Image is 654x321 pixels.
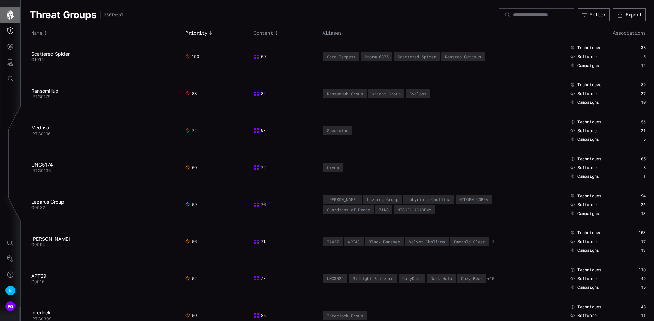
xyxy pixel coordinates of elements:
[577,54,597,59] span: Software
[577,82,601,88] span: Techniques
[624,211,646,216] div: 13
[31,88,58,94] a: RansomHub
[8,303,13,310] span: FO
[589,12,606,18] div: Filter
[624,193,646,199] div: 94
[624,119,646,125] div: 56
[254,30,319,36] div: Toggle sort direction
[409,239,445,244] div: Velvet Chollima
[577,100,599,105] span: Campaigns
[624,45,646,50] div: 38
[624,82,646,88] div: 89
[459,197,488,202] div: HIDDEN COBRA
[577,119,601,125] span: Techniques
[185,276,197,282] span: 52
[254,165,266,170] span: 72
[624,248,646,253] div: 13
[254,276,266,281] span: 77
[327,239,339,244] div: TA427
[31,199,64,205] a: Lazarus Group
[577,285,599,290] span: Campaigns
[624,304,646,310] div: 48
[185,313,197,318] span: 50
[577,193,601,199] span: Techniques
[624,174,646,179] div: 1
[624,202,646,207] div: 26
[254,128,266,133] span: 87
[327,313,363,318] div: Interlock Group
[577,313,597,318] span: Software
[624,276,646,282] div: 49
[624,128,646,134] div: 21
[624,91,646,96] div: 27
[577,174,599,179] span: Campaigns
[254,30,273,36] span: Content
[431,276,452,281] div: Dark Halo
[365,54,389,59] div: Storm-0875
[327,54,356,59] div: Octo Tempest
[31,236,70,242] a: [PERSON_NAME]
[624,137,646,142] div: 5
[31,162,53,168] a: UNC5174
[624,156,646,162] div: 65
[490,239,494,245] button: +3
[327,276,344,281] div: UNC3524
[327,91,363,96] div: RansomHub Group
[577,276,597,282] span: Software
[577,45,601,50] span: Techniques
[185,128,197,134] span: 72
[624,100,646,105] div: 10
[461,276,483,281] div: Cozy Bear
[613,8,646,21] button: Export
[624,313,646,318] div: 11
[578,8,610,21] button: Filter
[0,298,20,314] button: FO
[31,125,49,130] a: Medusa
[185,165,197,170] span: 60
[327,197,358,202] div: [PERSON_NAME]
[407,197,450,202] div: Labyrinth Chollima
[577,304,601,310] span: Techniques
[9,287,12,294] span: N
[31,205,45,210] span: G0032
[254,239,265,244] span: 71
[31,131,50,136] span: IRTG0196
[577,156,601,162] span: Techniques
[31,242,45,247] span: G0094
[31,310,51,316] a: Interlock
[185,30,250,36] div: Toggle sort direction
[185,30,207,36] span: Priority
[577,267,601,273] span: Techniques
[327,207,370,212] div: Guardians of Peace
[254,202,266,207] span: 76
[353,276,393,281] div: Midnight Blizzard
[31,94,50,99] span: IRTG0179
[410,91,426,96] div: Cyclops
[577,63,599,68] span: Campaigns
[577,211,599,216] span: Campaigns
[185,239,197,244] span: 56
[624,230,646,236] div: 103
[624,239,646,244] div: 17
[185,91,197,96] span: 88
[31,279,44,284] span: G0016
[402,276,422,281] div: CozyDuke
[369,239,400,244] div: Black Banshee
[379,207,389,212] div: ZINC
[254,313,266,318] span: 85
[577,248,599,253] span: Campaigns
[398,207,431,212] div: NICKEL ACADEMY
[624,267,646,273] div: 110
[327,165,339,170] div: Uteus
[624,63,646,68] div: 12
[0,283,20,298] button: N
[321,28,526,38] th: Aliases
[577,230,601,236] span: Techniques
[577,91,597,96] span: Software
[31,273,46,279] a: APT29
[624,165,646,170] div: 8
[526,28,646,38] th: Associations
[104,13,123,17] div: 350 Total
[372,91,401,96] div: Knight Group
[577,128,597,134] span: Software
